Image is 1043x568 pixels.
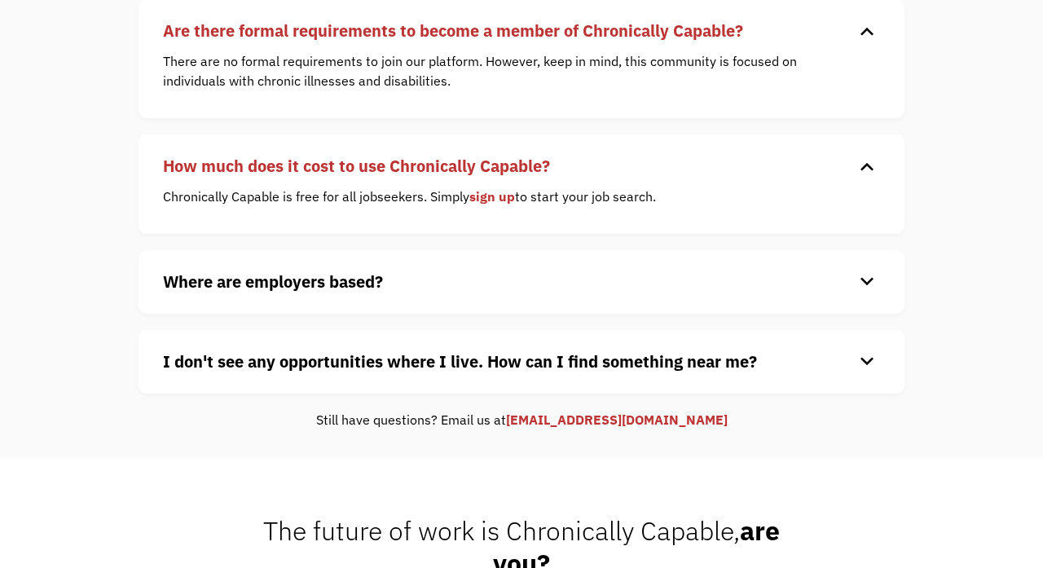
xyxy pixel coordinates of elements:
[163,155,550,177] strong: How much does it cost to use Chronically Capable?
[163,187,856,206] p: Chronically Capable is free for all jobseekers. Simply to start your job search.
[854,350,880,374] div: keyboard_arrow_down
[163,350,757,372] strong: I don't see any opportunities where I live. How can I find something near me?
[163,51,856,90] p: There are no formal requirements to join our platform. However, keep in mind, this community is f...
[506,412,728,428] a: [EMAIL_ADDRESS][DOMAIN_NAME]
[139,410,904,429] div: Still have questions? Email us at
[163,20,743,42] strong: Are there formal requirements to become a member of Chronically Capable?
[854,154,880,178] div: keyboard_arrow_down
[163,271,383,293] strong: Where are employers based?
[469,188,515,205] a: sign up
[854,270,880,294] div: keyboard_arrow_down
[854,19,880,43] div: keyboard_arrow_down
